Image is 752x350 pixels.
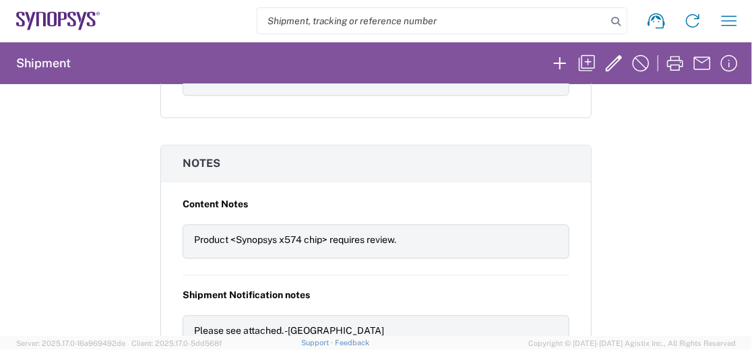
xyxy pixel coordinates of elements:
[257,8,606,34] input: Shipment, tracking or reference number
[183,157,220,170] span: Notes
[183,197,248,211] span: Content Notes
[335,339,369,347] a: Feedback
[183,288,310,302] span: Shipment Notification notes
[301,339,335,347] a: Support
[131,339,222,347] span: Client: 2025.17.0-5dd568f
[194,324,558,338] div: Please see attached. -[GEOGRAPHIC_DATA]
[16,55,71,71] h2: Shipment
[194,233,558,247] div: Product <Synopsys x574 chip> requires review.
[16,339,125,347] span: Server: 2025.17.0-16a969492de
[528,337,736,349] span: Copyright © [DATE]-[DATE] Agistix Inc., All Rights Reserved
